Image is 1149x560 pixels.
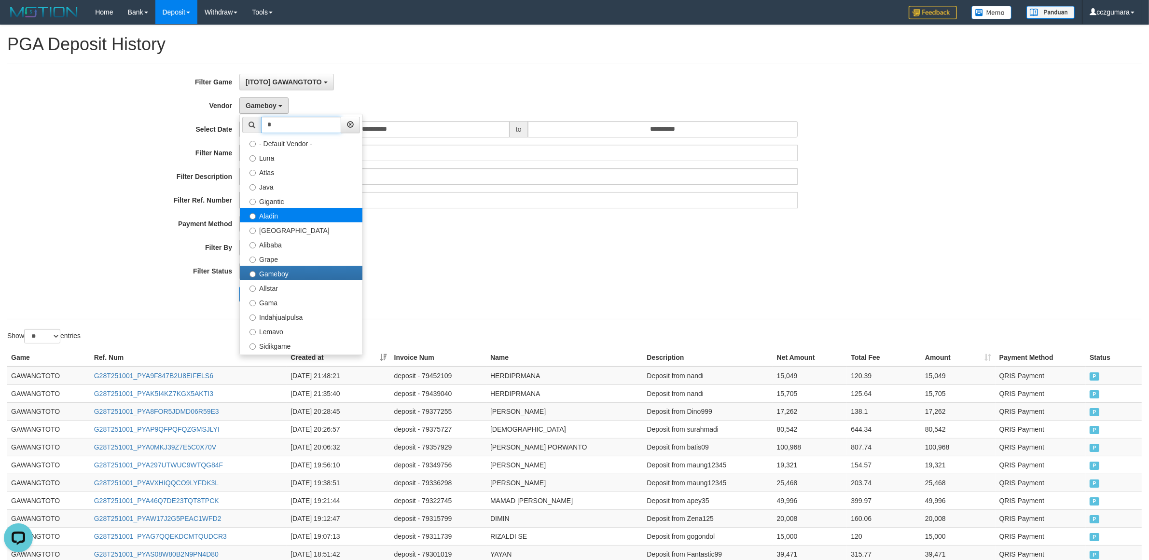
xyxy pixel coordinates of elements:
[847,509,921,527] td: 160.06
[921,456,996,474] td: 19,321
[847,420,921,438] td: 644.34
[249,343,256,350] input: Sidikgame
[287,474,390,492] td: [DATE] 19:38:51
[7,492,90,509] td: GAWANGTOTO
[847,367,921,385] td: 120.39
[773,509,847,527] td: 20,008
[7,402,90,420] td: GAWANGTOTO
[249,228,256,234] input: [GEOGRAPHIC_DATA]
[240,251,362,266] label: Grape
[249,242,256,248] input: Alibaba
[390,492,486,509] td: deposit - 79322745
[390,509,486,527] td: deposit - 79315799
[7,5,81,19] img: MOTION_logo.png
[287,492,390,509] td: [DATE] 19:21:44
[1090,497,1099,505] span: PAID
[773,438,847,456] td: 100,968
[1086,349,1142,367] th: Status
[4,4,33,33] button: Open LiveChat chat widget
[249,170,256,176] input: Atlas
[643,402,773,420] td: Deposit from Dino999
[240,309,362,324] label: Indahjualpulsa
[94,461,223,469] a: G28T251001_PYA297UTWUC9WTQG84F
[486,527,643,545] td: RIZALDI SE
[287,349,390,367] th: Created at: activate to sort column ascending
[773,349,847,367] th: Net Amount
[240,266,362,280] label: Gameboy
[24,329,60,343] select: Showentries
[240,150,362,164] label: Luna
[773,527,847,545] td: 15,000
[847,438,921,456] td: 807.74
[847,474,921,492] td: 203.74
[921,492,996,509] td: 49,996
[7,420,90,438] td: GAWANGTOTO
[486,384,643,402] td: HERDIPRMANA
[390,367,486,385] td: deposit - 79452109
[240,353,362,367] label: Awalpulsa
[921,509,996,527] td: 20,008
[240,193,362,208] label: Gigantic
[486,349,643,367] th: Name
[486,509,643,527] td: DIMIN
[249,314,256,321] input: Indahjualpulsa
[996,456,1086,474] td: QRIS Payment
[847,402,921,420] td: 138.1
[996,474,1086,492] td: QRIS Payment
[486,456,643,474] td: [PERSON_NAME]
[287,509,390,527] td: [DATE] 19:12:47
[1090,551,1099,559] span: PAID
[90,349,287,367] th: Ref. Num
[7,349,90,367] th: Game
[1090,479,1099,488] span: PAID
[847,492,921,509] td: 399.97
[847,384,921,402] td: 125.64
[921,438,996,456] td: 100,968
[390,420,486,438] td: deposit - 79375727
[240,295,362,309] label: Gama
[287,367,390,385] td: [DATE] 21:48:21
[94,479,219,487] a: G28T251001_PYAVXHIQQCO9LYFDK3L
[7,384,90,402] td: GAWANGTOTO
[249,271,256,277] input: Gameboy
[847,349,921,367] th: Total Fee
[7,456,90,474] td: GAWANGTOTO
[239,74,334,90] button: [ITOTO] GAWANGTOTO
[996,492,1086,509] td: QRIS Payment
[643,509,773,527] td: Deposit from Zena125
[390,527,486,545] td: deposit - 79311739
[390,456,486,474] td: deposit - 79349756
[921,384,996,402] td: 15,705
[996,420,1086,438] td: QRIS Payment
[246,78,322,86] span: [ITOTO] GAWANGTOTO
[773,492,847,509] td: 49,996
[246,102,277,109] span: Gameboy
[390,438,486,456] td: deposit - 79357929
[643,349,773,367] th: Description
[921,474,996,492] td: 25,468
[996,349,1086,367] th: Payment Method
[510,121,528,137] span: to
[240,222,362,237] label: [GEOGRAPHIC_DATA]
[7,367,90,385] td: GAWANGTOTO
[486,438,643,456] td: [PERSON_NAME] PORWANTO
[1090,533,1099,541] span: PAID
[1090,408,1099,416] span: PAID
[1090,372,1099,381] span: PAID
[7,329,81,343] label: Show entries
[249,184,256,191] input: Java
[643,420,773,438] td: Deposit from surahmadi
[643,438,773,456] td: Deposit from batis09
[249,141,256,147] input: - Default Vendor -
[643,456,773,474] td: Deposit from maung12345
[996,438,1086,456] td: QRIS Payment
[773,474,847,492] td: 25,468
[847,456,921,474] td: 154.57
[643,527,773,545] td: Deposit from gogondol
[486,420,643,438] td: [DEMOGRAPHIC_DATA]
[1026,6,1075,19] img: panduan.png
[287,527,390,545] td: [DATE] 19:07:13
[909,6,957,19] img: Feedback.jpg
[486,474,643,492] td: [PERSON_NAME]
[287,420,390,438] td: [DATE] 20:26:57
